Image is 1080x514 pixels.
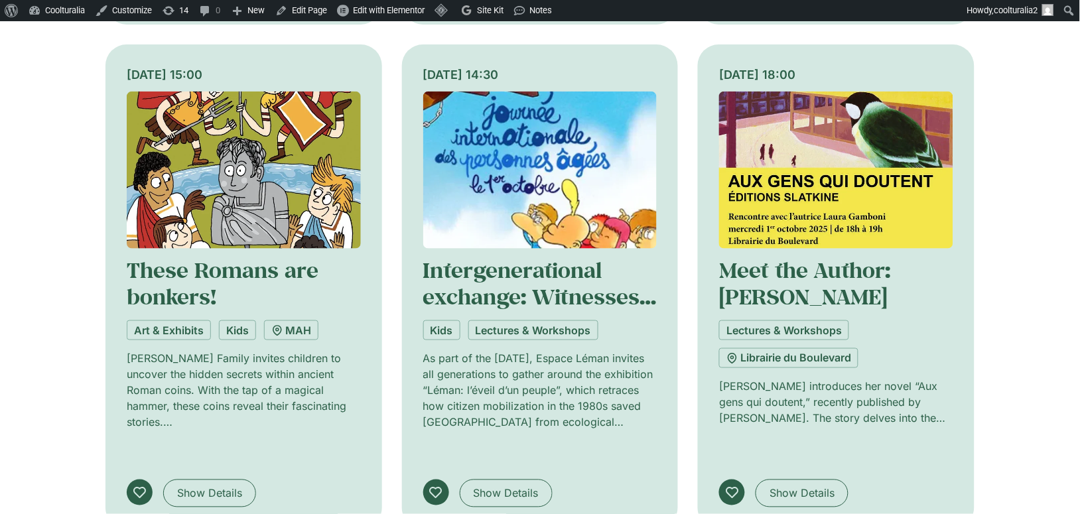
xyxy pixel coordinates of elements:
[353,5,425,15] span: Edit with Elementor
[127,256,318,310] a: These Romans are bonkers!
[423,351,657,430] p: As part of the [DATE], Espace Léman invites all generations to gather around the exhibition “Léma...
[994,5,1038,15] span: coolturalia2
[477,5,504,15] span: Site Kit
[177,485,242,501] span: Show Details
[460,480,553,507] a: Show Details
[127,92,361,249] img: Coolturalia - Ils sont frappés ces Romains!
[127,66,361,84] div: [DATE] 15:00
[719,92,953,249] img: Coolturalia - Aux gens qui doutent
[127,320,211,340] a: Art & Exhibits
[127,351,361,430] p: [PERSON_NAME] Family invites children to uncover the hidden secrets within ancient Roman coins. W...
[719,256,890,310] a: Meet the Author: [PERSON_NAME]
[219,320,256,340] a: Kids
[423,256,657,364] a: Intergenerational exchange: Witnesses of the past, actors of the future
[756,480,848,507] a: Show Details
[770,485,835,501] span: Show Details
[719,66,953,84] div: [DATE] 18:00
[719,348,858,368] a: Librairie du Boulevard
[474,485,539,501] span: Show Details
[719,320,849,340] a: Lectures & Workshops
[264,320,318,340] a: MAH
[163,480,256,507] a: Show Details
[423,66,657,84] div: [DATE] 14:30
[423,320,460,340] a: Kids
[719,379,953,426] p: [PERSON_NAME] introduces her novel “Aux gens qui doutent,” recently published by [PERSON_NAME]. T...
[468,320,598,340] a: Lectures & Workshops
